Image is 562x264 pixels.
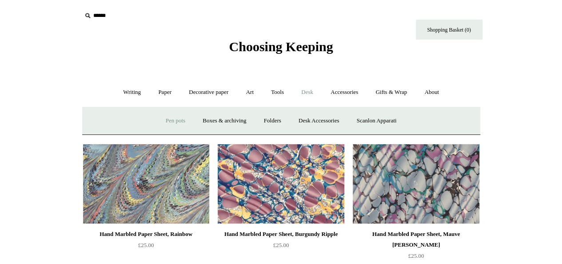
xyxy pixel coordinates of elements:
[349,109,405,133] a: Scanlon Apparati
[138,242,154,248] span: £25.00
[416,81,447,104] a: About
[367,81,415,104] a: Gifts & Wrap
[256,109,289,133] a: Folders
[353,144,479,224] img: Hand Marbled Paper Sheet, Mauve Jewel Ripple
[229,46,333,53] a: Choosing Keeping
[323,81,366,104] a: Accessories
[83,144,209,224] a: Hand Marbled Paper Sheet, Rainbow Hand Marbled Paper Sheet, Rainbow
[355,229,477,250] div: Hand Marbled Paper Sheet, Mauve [PERSON_NAME]
[353,144,479,224] a: Hand Marbled Paper Sheet, Mauve Jewel Ripple Hand Marbled Paper Sheet, Mauve Jewel Ripple
[218,144,344,224] a: Hand Marbled Paper Sheet, Burgundy Ripple Hand Marbled Paper Sheet, Burgundy Ripple
[83,144,209,224] img: Hand Marbled Paper Sheet, Rainbow
[181,81,236,104] a: Decorative paper
[408,252,424,259] span: £25.00
[218,144,344,224] img: Hand Marbled Paper Sheet, Burgundy Ripple
[220,229,342,240] div: Hand Marbled Paper Sheet, Burgundy Ripple
[291,109,347,133] a: Desk Accessories
[229,39,333,54] span: Choosing Keeping
[238,81,262,104] a: Art
[195,109,254,133] a: Boxes & archiving
[158,109,193,133] a: Pen pots
[293,81,321,104] a: Desk
[85,229,207,240] div: Hand Marbled Paper Sheet, Rainbow
[150,81,179,104] a: Paper
[273,242,289,248] span: £25.00
[115,81,149,104] a: Writing
[416,20,482,40] a: Shopping Basket (0)
[263,81,292,104] a: Tools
